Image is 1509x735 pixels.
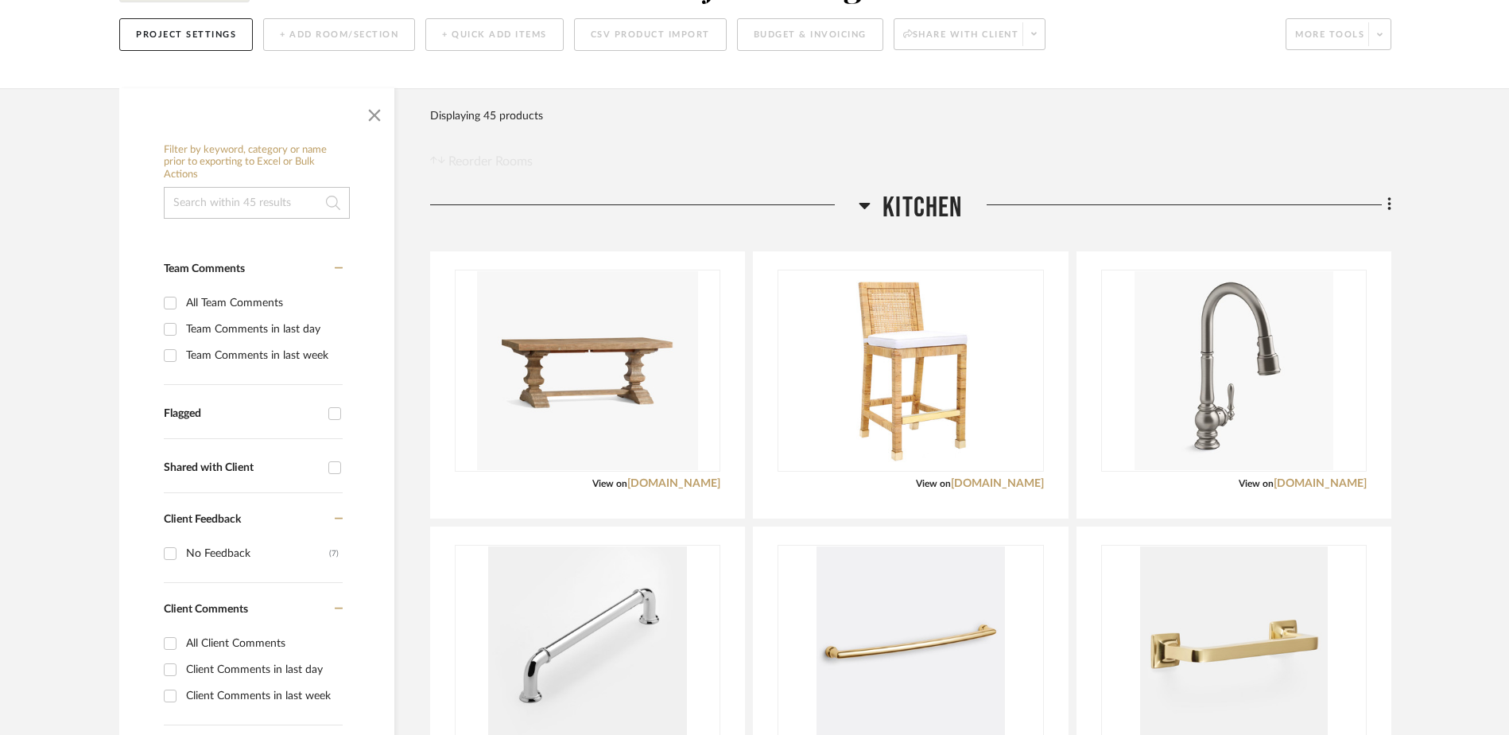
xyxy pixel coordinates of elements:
[329,541,339,566] div: (7)
[186,541,329,566] div: No Feedback
[951,478,1044,489] a: [DOMAIN_NAME]
[164,263,245,274] span: Team Comments
[186,317,339,342] div: Team Comments in last day
[164,187,350,219] input: Search within 45 results
[456,270,720,471] div: 0
[448,152,533,171] span: Reorder Rooms
[627,478,720,489] a: [DOMAIN_NAME]
[477,271,698,470] img: Banks Extending Dining Table
[186,343,339,368] div: Team Comments in last week
[164,407,320,421] div: Flagged
[186,290,339,316] div: All Team Comments
[164,604,248,615] span: Client Comments
[119,18,253,51] button: Project Settings
[164,514,241,525] span: Client Feedback
[186,631,339,656] div: All Client Comments
[1135,271,1333,470] img: Artifacts Touchless Pull-Down Kitchen Faucet
[186,657,339,682] div: Client Comments in last day
[430,152,533,171] button: Reorder Rooms
[425,18,564,51] button: + Quick Add Items
[1102,270,1366,471] div: 0
[883,191,962,225] span: Kitchen
[263,18,415,51] button: + Add Room/Section
[811,271,1010,470] img: Amara Rattan Counter Stool
[574,18,727,51] button: CSV Product Import
[359,96,390,128] button: Close
[1274,478,1367,489] a: [DOMAIN_NAME]
[592,479,627,488] span: View on
[778,270,1042,471] div: 0
[894,18,1046,50] button: Share with client
[1286,18,1391,50] button: More tools
[737,18,883,51] button: Budget & Invoicing
[430,100,543,132] div: Displaying 45 products
[164,144,350,181] h6: Filter by keyword, category or name prior to exporting to Excel or Bulk Actions
[1295,29,1364,52] span: More tools
[186,683,339,709] div: Client Comments in last week
[1239,479,1274,488] span: View on
[916,479,951,488] span: View on
[903,29,1019,52] span: Share with client
[164,461,320,475] div: Shared with Client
